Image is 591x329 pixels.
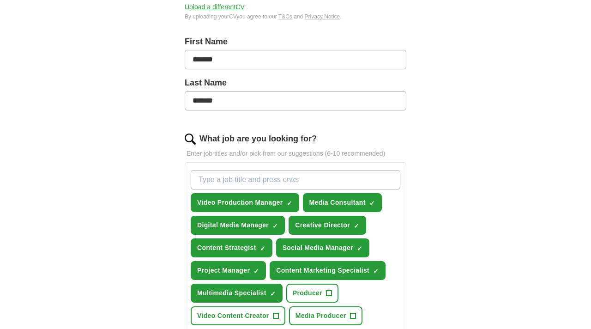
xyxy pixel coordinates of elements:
span: Media Producer [295,311,346,321]
span: Media Consultant [309,198,366,207]
button: Video Content Creator [191,306,285,325]
span: Digital Media Manager [197,220,269,230]
span: Producer [293,288,322,298]
button: Project Manager✓ [191,261,266,280]
button: Content Marketing Specialist✓ [270,261,386,280]
span: ✓ [272,222,278,230]
span: Social Media Manager [283,243,353,253]
span: Content Strategist [197,243,256,253]
button: Multimedia Specialist✓ [191,284,283,303]
button: Creative Director✓ [289,216,366,235]
span: ✓ [260,245,265,252]
img: search.png [185,134,196,145]
span: Video Content Creator [197,311,269,321]
span: ✓ [270,290,276,298]
button: Producer [286,284,338,303]
p: Enter job titles and/or pick from our suggestions (6-10 recommended) [185,149,406,158]
span: ✓ [253,268,259,275]
button: Upload a differentCV [185,2,245,12]
span: ✓ [373,268,379,275]
span: ✓ [357,245,362,252]
input: Type a job title and press enter [191,170,400,189]
label: Last Name [185,77,406,89]
a: T&Cs [278,13,292,20]
button: Social Media Manager✓ [276,238,369,257]
span: Project Manager [197,266,250,275]
button: Digital Media Manager✓ [191,216,285,235]
span: Video Production Manager [197,198,283,207]
button: Content Strategist✓ [191,238,272,257]
button: Media Producer [289,306,362,325]
button: Media Consultant✓ [303,193,382,212]
div: By uploading your CV you agree to our and . [185,12,406,21]
span: Content Marketing Specialist [276,266,369,275]
a: Privacy Notice [305,13,340,20]
span: ✓ [369,200,375,207]
label: What job are you looking for? [199,133,317,145]
span: ✓ [287,200,292,207]
span: Creative Director [295,220,350,230]
span: ✓ [354,222,359,230]
span: Multimedia Specialist [197,288,266,298]
button: Video Production Manager✓ [191,193,299,212]
label: First Name [185,36,406,48]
